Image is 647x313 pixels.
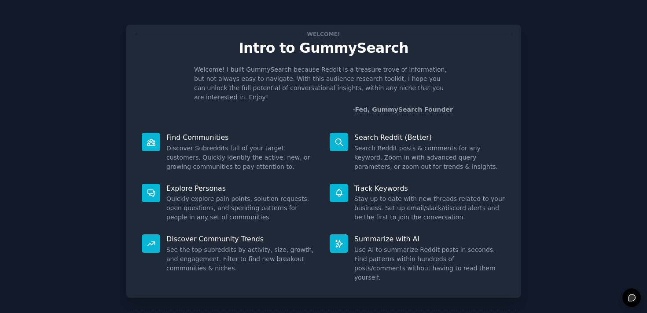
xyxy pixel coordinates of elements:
span: Welcome! [305,29,342,39]
dd: Search Reddit posts & comments for any keyword. Zoom in with advanced query parameters, or zoom o... [354,144,505,171]
dd: Quickly explore pain points, solution requests, open questions, and spending patterns for people ... [166,194,317,222]
dd: Use AI to summarize Reddit posts in seconds. Find patterns within hundreds of posts/comments with... [354,245,505,282]
dd: Stay up to date with new threads related to your business. Set up email/slack/discord alerts and ... [354,194,505,222]
dd: See the top subreddits by activity, size, growth, and engagement. Filter to find new breakout com... [166,245,317,273]
dd: Discover Subreddits full of your target customers. Quickly identify the active, new, or growing c... [166,144,317,171]
p: Search Reddit (Better) [354,133,505,142]
p: Track Keywords [354,184,505,193]
p: Welcome! I built GummySearch because Reddit is a treasure trove of information, but not always ea... [194,65,453,102]
p: Summarize with AI [354,234,505,244]
p: Find Communities [166,133,317,142]
p: Discover Community Trends [166,234,317,244]
p: Intro to GummySearch [136,40,511,56]
a: Fed, GummySearch Founder [355,106,453,113]
div: - [353,105,453,114]
p: Explore Personas [166,184,317,193]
